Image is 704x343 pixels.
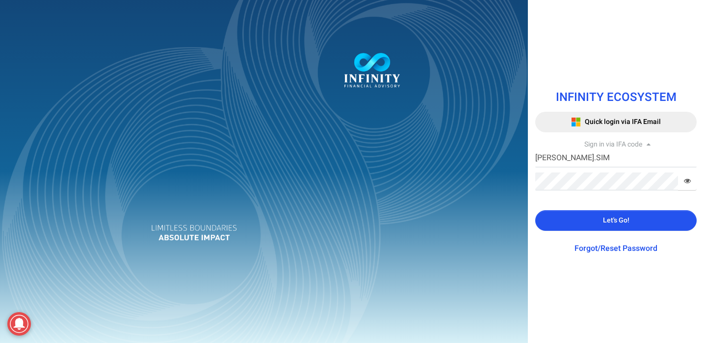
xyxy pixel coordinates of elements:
span: Quick login via IFA Email [585,117,661,127]
input: IFA Code [535,149,697,168]
div: Sign in via IFA code [535,140,697,149]
a: Forgot/Reset Password [574,243,657,254]
span: Let's Go! [603,215,629,225]
h1: INFINITY ECOSYSTEM [535,91,697,104]
button: Quick login via IFA Email [535,112,697,132]
button: Let's Go! [535,210,697,231]
span: Sign in via IFA code [584,139,642,149]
